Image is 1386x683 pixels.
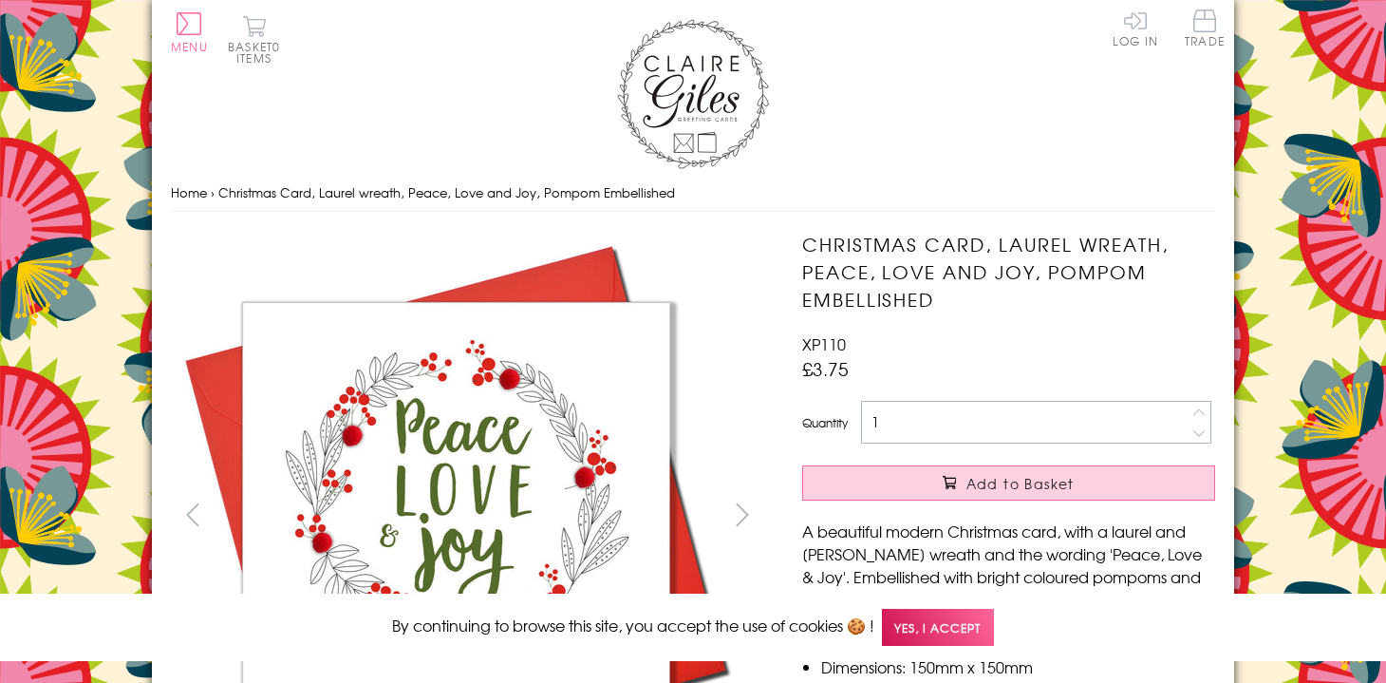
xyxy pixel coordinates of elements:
button: Basket0 items [228,15,280,64]
span: Yes, I accept [882,609,994,646]
li: Dimensions: 150mm x 150mm [821,655,1215,678]
button: prev [171,493,214,536]
h1: Christmas Card, Laurel wreath, Peace, Love and Joy, Pompom Embellished [802,231,1215,313]
label: Quantity [802,414,848,431]
span: Add to Basket [966,474,1075,493]
a: Log In [1113,9,1158,47]
span: Menu [171,38,208,55]
button: Add to Basket [802,465,1215,501]
span: › [211,183,215,201]
span: XP110 [802,332,846,355]
a: Home [171,183,207,201]
button: next [721,493,764,536]
span: Trade [1185,9,1225,47]
img: Claire Giles Greetings Cards [617,19,769,169]
nav: breadcrumbs [171,174,1215,213]
span: 0 items [236,38,280,66]
span: Christmas Card, Laurel wreath, Peace, Love and Joy, Pompom Embellished [218,183,675,201]
p: A beautiful modern Christmas card, with a laurel and [PERSON_NAME] wreath and the wording 'Peace,... [802,520,1215,634]
button: Menu [171,12,208,52]
span: £3.75 [802,355,849,382]
a: Trade [1185,9,1225,50]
